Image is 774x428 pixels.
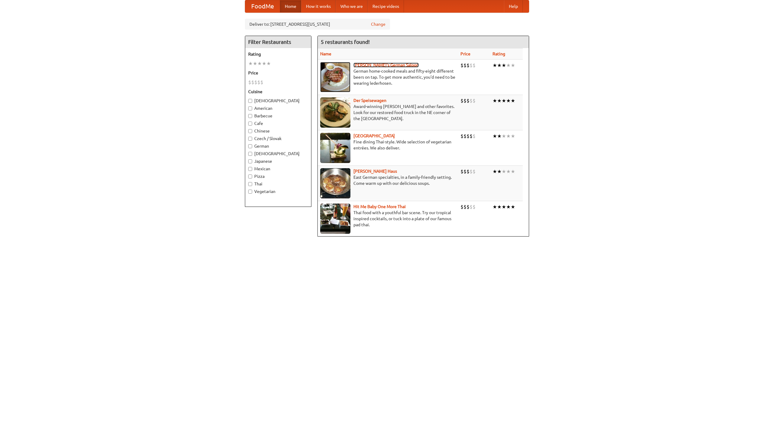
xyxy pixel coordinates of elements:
a: [PERSON_NAME]'s German Saloon [353,63,419,67]
li: ★ [502,62,506,69]
li: ★ [493,168,497,175]
label: Barbecue [248,113,308,119]
li: ★ [502,204,506,210]
li: ★ [262,60,266,67]
img: kohlhaus.jpg [320,168,350,198]
label: Mexican [248,166,308,172]
li: $ [460,62,463,69]
input: Mexican [248,167,252,171]
li: $ [460,204,463,210]
p: Thai food with a youthful bar scene. Try our tropical inspired cocktails, or tuck into a plate of... [320,210,456,228]
p: Award-winning [PERSON_NAME] and other favorites. Look for our restored food truck in the NE corne... [320,103,456,122]
a: Who we are [336,0,368,12]
li: ★ [506,62,511,69]
li: ★ [497,204,502,210]
p: German home-cooked meals and fifty-eight different beers on tap. To get more authentic, you'd nee... [320,68,456,86]
li: ★ [506,168,511,175]
li: ★ [497,133,502,139]
h5: Price [248,70,308,76]
li: $ [470,97,473,104]
input: Vegetarian [248,190,252,194]
a: Name [320,51,331,56]
li: $ [470,168,473,175]
input: Japanese [248,159,252,163]
label: Vegetarian [248,188,308,194]
a: Rating [493,51,505,56]
li: $ [473,204,476,210]
li: $ [463,168,467,175]
li: ★ [511,62,515,69]
li: $ [473,97,476,104]
li: ★ [511,168,515,175]
img: esthers.jpg [320,62,350,92]
li: $ [463,97,467,104]
p: Fine dining Thai-style. Wide selection of vegetarian entrées. We also deliver. [320,139,456,151]
li: $ [257,79,260,86]
li: ★ [506,97,511,104]
input: Barbecue [248,114,252,118]
li: ★ [257,60,262,67]
li: $ [467,97,470,104]
li: ★ [253,60,257,67]
a: Home [280,0,301,12]
li: $ [467,133,470,139]
h5: Rating [248,51,308,57]
p: East German specialties, in a family-friendly setting. Come warm up with our delicious soups. [320,174,456,186]
li: $ [251,79,254,86]
input: Thai [248,182,252,186]
li: $ [473,133,476,139]
li: $ [467,204,470,210]
li: ★ [502,97,506,104]
label: [DEMOGRAPHIC_DATA] [248,151,308,157]
label: Cafe [248,120,308,126]
li: $ [248,79,251,86]
label: [DEMOGRAPHIC_DATA] [248,98,308,104]
li: ★ [493,133,497,139]
li: $ [460,97,463,104]
li: ★ [248,60,253,67]
label: Chinese [248,128,308,134]
ng-pluralize: 5 restaurants found! [321,39,370,45]
input: German [248,144,252,148]
a: Hit Me Baby One More Thai [353,204,406,209]
li: ★ [266,60,271,67]
input: Chinese [248,129,252,133]
li: ★ [511,133,515,139]
a: Der Speisewagen [353,98,386,103]
input: Cafe [248,122,252,126]
input: Pizza [248,175,252,178]
li: ★ [493,62,497,69]
li: $ [463,204,467,210]
a: How it works [301,0,336,12]
li: ★ [511,204,515,210]
li: ★ [502,168,506,175]
input: [DEMOGRAPHIC_DATA] [248,152,252,156]
img: speisewagen.jpg [320,97,350,128]
h4: Filter Restaurants [245,36,311,48]
li: $ [460,168,463,175]
a: Help [504,0,523,12]
label: Thai [248,181,308,187]
li: $ [470,204,473,210]
li: ★ [497,62,502,69]
label: Japanese [248,158,308,164]
li: $ [470,133,473,139]
li: $ [254,79,257,86]
li: ★ [497,97,502,104]
li: $ [460,133,463,139]
a: [GEOGRAPHIC_DATA] [353,133,395,138]
li: $ [467,62,470,69]
a: Change [371,21,385,27]
label: Pizza [248,173,308,179]
a: [PERSON_NAME] Haus [353,169,397,174]
li: ★ [511,97,515,104]
input: Czech / Slovak [248,137,252,141]
a: Recipe videos [368,0,404,12]
div: Deliver to: [STREET_ADDRESS][US_STATE] [245,19,390,30]
li: $ [260,79,263,86]
li: ★ [506,204,511,210]
a: Price [460,51,470,56]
